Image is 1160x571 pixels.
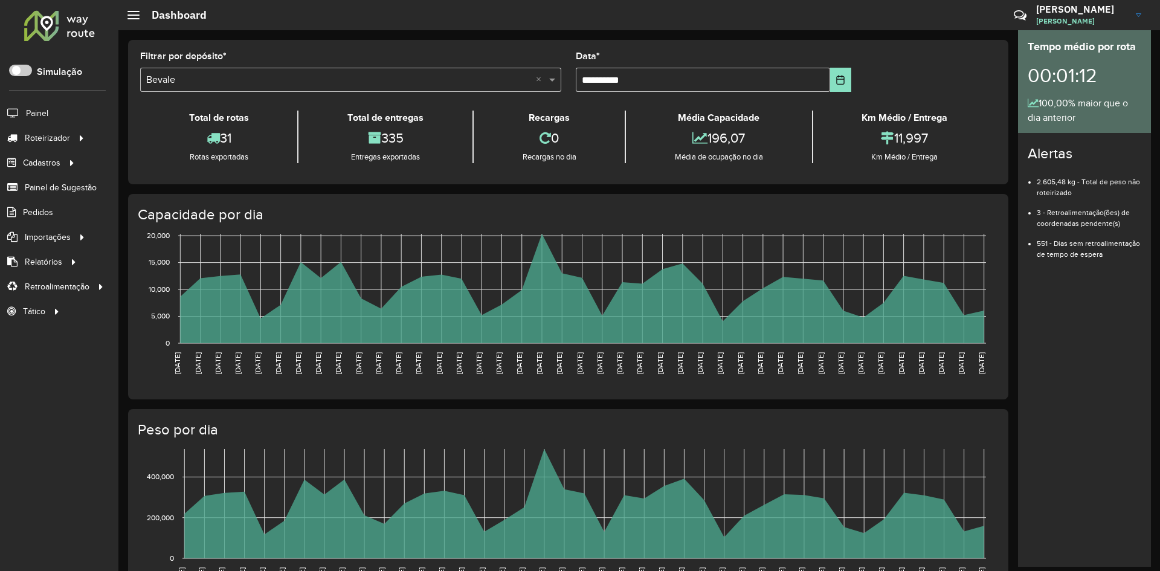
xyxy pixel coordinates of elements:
[149,285,170,293] text: 10,000
[1036,16,1127,27] span: [PERSON_NAME]
[629,125,808,151] div: 196,07
[495,352,503,374] text: [DATE]
[334,352,342,374] text: [DATE]
[1028,39,1141,55] div: Tempo médio por rota
[555,352,563,374] text: [DATE]
[776,352,784,374] text: [DATE]
[25,280,89,293] span: Retroalimentação
[696,352,704,374] text: [DATE]
[536,73,546,87] span: Clear all
[816,125,993,151] div: 11,997
[25,256,62,268] span: Relatórios
[1037,167,1141,198] li: 2.605,48 kg - Total de peso não roteirizado
[23,206,53,219] span: Pedidos
[596,352,604,374] text: [DATE]
[756,352,764,374] text: [DATE]
[957,352,965,374] text: [DATE]
[395,352,402,374] text: [DATE]
[314,352,322,374] text: [DATE]
[1037,229,1141,260] li: 551 - Dias sem retroalimentação de tempo de espera
[616,352,623,374] text: [DATE]
[214,352,222,374] text: [DATE]
[515,352,523,374] text: [DATE]
[1036,4,1127,15] h3: [PERSON_NAME]
[629,111,808,125] div: Média Capacidade
[455,352,463,374] text: [DATE]
[26,107,48,120] span: Painel
[234,352,242,374] text: [DATE]
[830,68,851,92] button: Choose Date
[355,352,362,374] text: [DATE]
[736,352,744,374] text: [DATE]
[147,473,174,481] text: 400,000
[147,514,174,521] text: 200,000
[796,352,804,374] text: [DATE]
[1028,145,1141,163] h4: Alertas
[23,305,45,318] span: Tático
[138,206,996,224] h4: Capacidade por dia
[629,151,808,163] div: Média de ocupação no dia
[636,352,643,374] text: [DATE]
[143,151,294,163] div: Rotas exportadas
[301,111,469,125] div: Total de entregas
[716,352,724,374] text: [DATE]
[816,151,993,163] div: Km Médio / Entrega
[414,352,422,374] text: [DATE]
[149,259,170,266] text: 15,000
[143,111,294,125] div: Total de rotas
[25,132,70,144] span: Roteirizador
[676,352,684,374] text: [DATE]
[435,352,443,374] text: [DATE]
[166,339,170,347] text: 0
[301,125,469,151] div: 335
[140,49,227,63] label: Filtrar por depósito
[978,352,985,374] text: [DATE]
[37,65,82,79] label: Simulação
[857,352,865,374] text: [DATE]
[23,156,60,169] span: Cadastros
[917,352,925,374] text: [DATE]
[1028,55,1141,96] div: 00:01:12
[1028,96,1141,125] div: 100,00% maior que o dia anterior
[576,49,600,63] label: Data
[254,352,262,374] text: [DATE]
[138,421,996,439] h4: Peso por dia
[1007,2,1033,28] a: Contato Rápido
[140,8,207,22] h2: Dashboard
[656,352,664,374] text: [DATE]
[816,111,993,125] div: Km Médio / Entrega
[817,352,825,374] text: [DATE]
[25,231,71,244] span: Importações
[837,352,845,374] text: [DATE]
[301,151,469,163] div: Entregas exportadas
[294,352,302,374] text: [DATE]
[576,352,584,374] text: [DATE]
[937,352,945,374] text: [DATE]
[477,151,622,163] div: Recargas no dia
[375,352,382,374] text: [DATE]
[151,312,170,320] text: 5,000
[897,352,905,374] text: [DATE]
[173,352,181,374] text: [DATE]
[170,554,174,562] text: 0
[477,111,622,125] div: Recargas
[877,352,884,374] text: [DATE]
[477,125,622,151] div: 0
[25,181,97,194] span: Painel de Sugestão
[475,352,483,374] text: [DATE]
[274,352,282,374] text: [DATE]
[143,125,294,151] div: 31
[1037,198,1141,229] li: 3 - Retroalimentação(ões) de coordenadas pendente(s)
[535,352,543,374] text: [DATE]
[194,352,202,374] text: [DATE]
[147,231,170,239] text: 20,000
